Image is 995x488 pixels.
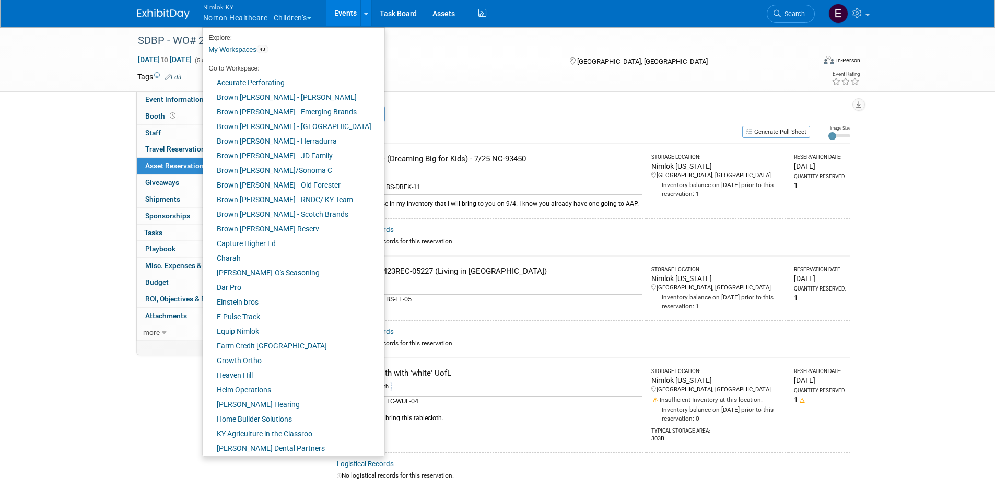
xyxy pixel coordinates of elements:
a: Edit [165,74,182,81]
div: [GEOGRAPHIC_DATA], [GEOGRAPHIC_DATA] [651,171,785,180]
a: Brown [PERSON_NAME] - JD Family [203,148,377,163]
a: Tasks [137,225,245,241]
a: Sponsorships [137,208,245,224]
span: Search [781,10,805,18]
a: Misc. Expenses & Credits [137,258,245,274]
div: No logistical records for this reservation. [337,339,846,348]
span: Attachments [145,311,187,320]
a: Brown [PERSON_NAME]/Sonoma C [203,163,377,178]
td: Tags [137,72,182,82]
div: Quantity Reserved: [794,387,846,394]
a: Growth Ortho [203,353,377,368]
div: Storage Location: [651,368,785,375]
button: Generate Pull Sheet [742,126,810,138]
li: Explore: [203,31,377,41]
img: ExhibitDay [137,9,190,19]
span: [DATE] [DATE] [137,55,192,64]
div: Bannerstand- 423REC-05227 (Living in [GEOGRAPHIC_DATA]) [335,266,642,277]
div: Reservation Date: [794,154,846,161]
span: [GEOGRAPHIC_DATA], [GEOGRAPHIC_DATA] [577,57,708,65]
div: Black tablecloth with 'white' UofL [335,368,642,379]
a: Staff [137,125,245,141]
div: [GEOGRAPHIC_DATA], [GEOGRAPHIC_DATA] [651,284,785,292]
a: Brown [PERSON_NAME] - RNDC/ KY Team [203,192,377,207]
span: Nimlok KY [203,2,311,13]
span: Tasks [144,228,162,237]
a: [PERSON_NAME] Hearing [203,397,377,412]
div: Storage Location: [651,266,785,273]
li: Go to Workspace: [203,62,377,75]
a: Home Builder Solutions [203,412,377,426]
div: Inventory balance on [DATE] prior to this reservation: 0 [651,404,785,423]
a: Brown [PERSON_NAME] - Old Forester [203,178,377,192]
a: Asset Reservations3 [137,158,245,174]
span: more [143,328,160,336]
div: Inventory balance on [DATE] prior to this reservation: 1 [651,180,785,199]
div: No logistical records for this reservation. [337,237,846,246]
span: Sponsorships [145,212,190,220]
div: Typical Storage Area: [651,423,785,435]
a: Brown [PERSON_NAME] Reserv [203,222,377,236]
div: I will also have to bring this tablecloth. [335,409,642,423]
div: Internal Asset Id: TC-WUL-04 [335,396,642,406]
a: Brown [PERSON_NAME] - Scotch Brands [203,207,377,222]
img: Format-Inperson.png [824,56,834,64]
div: Image Size [828,125,850,131]
a: [PERSON_NAME] Dental Partners [203,441,377,456]
div: Banner stand - (Dreaming Big for Kids) - 7/25 NC-93450 [335,154,642,165]
img: Elizabeth Griffin [828,4,848,24]
span: (5 days) [194,57,216,64]
div: No logistical records for this reservation. [337,471,846,480]
a: Charah [203,251,377,265]
a: Travel Reservations [137,141,245,157]
a: Search [767,5,815,23]
a: Logistical Records [337,460,394,468]
a: My Workspaces43 [208,41,377,59]
a: more [137,324,245,341]
a: Giveaways [137,175,245,191]
div: Reservation Date: [794,266,846,273]
div: 1 [794,180,846,191]
span: Misc. Expenses & Credits [145,261,227,270]
a: Brown [PERSON_NAME] - [GEOGRAPHIC_DATA] [203,119,377,134]
span: ROI, Objectives & ROO [145,295,215,303]
a: Farm Credit [GEOGRAPHIC_DATA] [203,339,377,353]
a: E-Pulse Track [203,309,377,324]
div: I have one of these in my inventory that I will bring to you on 9/4. I know you already have one ... [335,194,642,208]
span: to [160,55,170,64]
div: [DATE] [794,273,846,284]
div: Event Format [753,54,861,70]
a: Helm Operations [203,382,377,397]
span: Shipments [145,195,180,203]
div: 1 [794,293,846,303]
a: Budget [137,274,245,291]
a: Brown [PERSON_NAME] - Emerging Brands [203,104,377,119]
a: Capture Higher Ed [203,236,377,251]
span: 43 [256,45,268,53]
a: Heaven Hill [203,368,377,382]
a: [PERSON_NAME]-O's Seasoning [203,265,377,280]
a: ROI, Objectives & ROO [137,291,245,307]
a: Playbook [137,241,245,257]
a: NASPO [203,456,377,470]
a: Einstein bros [203,295,377,309]
a: Dar Pro [203,280,377,295]
span: Booth not reserved yet [168,112,178,120]
a: Brown [PERSON_NAME] - Herradurra [203,134,377,148]
div: Storage Location: [651,154,785,161]
div: [DATE] [794,375,846,386]
div: Internal Asset Id: BS-DBFK-11 [335,182,642,192]
div: Nimlok [US_STATE] [651,161,785,171]
span: Travel Reservations [145,145,209,153]
div: Quantity Reserved: [794,173,846,180]
div: Quantity Reserved: [794,285,846,293]
div: Event Rating [832,72,860,77]
div: [GEOGRAPHIC_DATA], [GEOGRAPHIC_DATA] [651,386,785,394]
div: Inventory balance on [DATE] prior to this reservation: 1 [651,292,785,311]
span: Giveaways [145,178,179,187]
a: Event Information [137,91,245,108]
div: 1 [794,394,846,405]
div: 303B [651,435,785,443]
span: Playbook [145,245,175,253]
a: Accurate Perforating [203,75,377,90]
